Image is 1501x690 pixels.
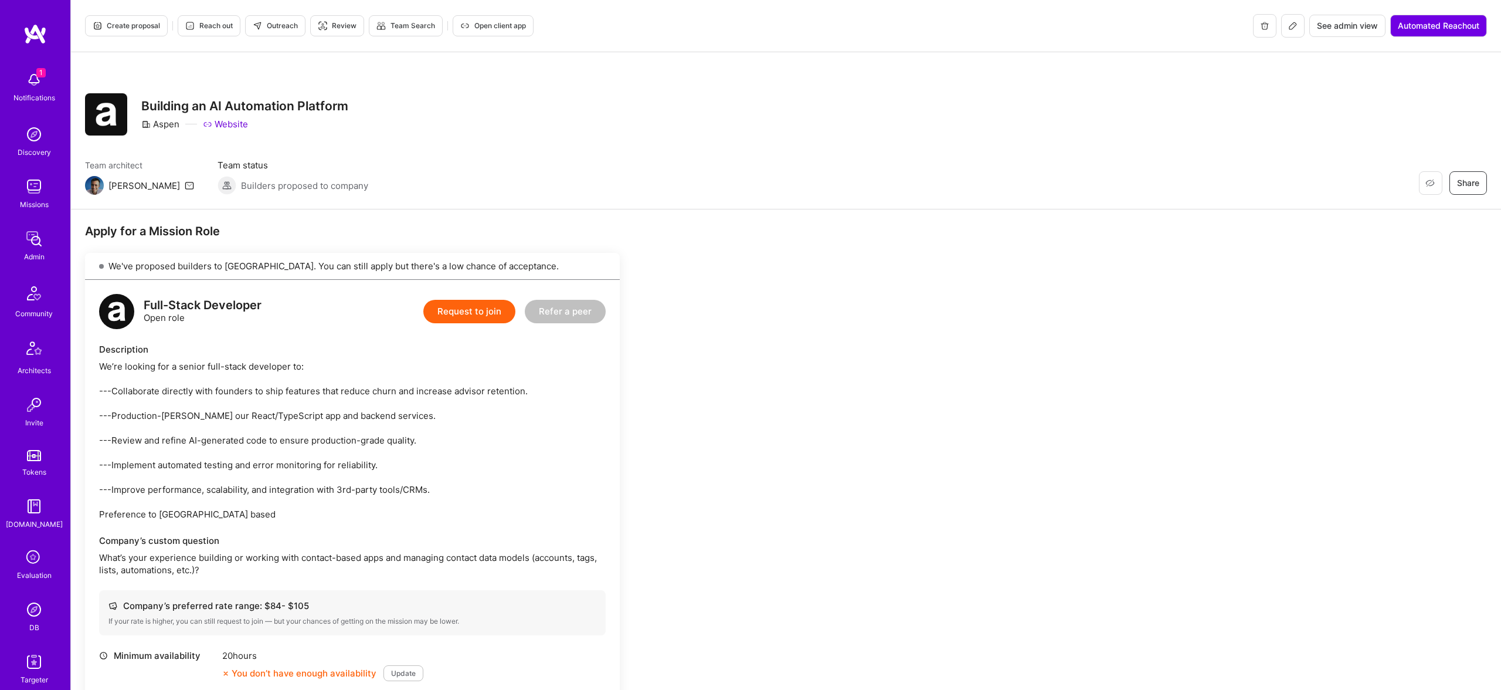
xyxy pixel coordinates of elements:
div: DB [29,621,39,634]
span: Builders proposed to company [241,180,368,192]
div: 20 hours [222,650,423,662]
span: Outreach [253,21,298,31]
button: Share [1449,171,1487,195]
div: Missions [20,198,49,211]
div: [PERSON_NAME] [108,180,180,192]
div: Evaluation [17,569,52,581]
span: Team architect [85,159,194,171]
img: tokens [27,450,41,461]
button: Review [310,15,364,36]
img: Invite [22,393,46,417]
a: Website [203,118,248,130]
img: guide book [22,495,46,518]
span: Create proposal [93,21,160,31]
i: icon Targeter [318,21,327,31]
div: Company’s custom question [99,535,606,547]
button: Automated Reachout [1390,15,1487,37]
img: admin teamwork [22,227,46,251]
div: Apply for a Mission Role [85,224,620,239]
h3: Building an AI Automation Platform [141,99,348,113]
i: icon CloseOrange [222,670,229,677]
i: icon EyeClosed [1425,178,1435,188]
div: Full-Stack Developer [144,299,262,312]
div: Minimum availability [99,650,216,662]
div: Admin [24,251,45,263]
div: You don’t have enough availability [222,667,376,679]
div: Aspen [141,118,179,130]
button: Reach out [178,15,240,36]
img: Builders proposed to company [218,176,236,195]
div: Company’s preferred rate range: $ 84 - $ 105 [108,600,596,612]
img: Skill Targeter [22,650,46,674]
img: bell [22,68,46,92]
button: Update [383,665,423,681]
button: Create proposal [85,15,168,36]
button: Request to join [423,300,515,323]
span: Open client app [460,21,526,31]
i: icon Clock [99,651,108,660]
div: If your rate is higher, you can still request to join — but your chances of getting on the missio... [108,617,596,626]
img: Admin Search [22,598,46,621]
p: What’s your experience building or working with contact-based apps and managing contact data mode... [99,552,606,576]
span: Share [1457,177,1479,189]
div: Targeter [21,674,48,686]
button: Outreach [245,15,305,36]
div: Description [99,343,606,356]
span: Team Search [376,21,435,31]
img: teamwork [22,175,46,198]
button: Open client app [453,15,534,36]
img: Team Architect [85,176,104,195]
i: icon Proposal [93,21,102,31]
div: Community [15,307,53,320]
img: Architects [20,336,48,364]
img: logo [99,294,134,329]
span: See admin view [1317,20,1378,32]
i: icon SelectionTeam [23,547,45,569]
span: Reach out [185,21,233,31]
span: 1 [36,68,46,77]
i: icon Cash [108,601,117,610]
div: Discovery [18,146,51,158]
div: We’re looking for a senior full-stack developer to: ---Collaborate directly with founders to ship... [99,360,606,520]
button: Refer a peer [525,300,606,323]
div: Architects [18,364,51,377]
div: Tokens [22,466,46,478]
div: Invite [25,417,43,429]
span: Automated Reachout [1398,20,1479,32]
img: Company Logo [85,93,127,136]
div: [DOMAIN_NAME] [6,518,63,530]
span: Review [318,21,356,31]
img: logo [23,23,47,45]
i: icon CompanyGray [141,120,151,129]
div: We've proposed builders to [GEOGRAPHIC_DATA]. You can still apply but there's a low chance of acc... [85,253,620,280]
i: icon Mail [185,181,194,190]
div: Open role [144,299,262,324]
div: Notifications [13,92,55,104]
button: Team Search [369,15,443,36]
button: See admin view [1309,15,1385,37]
img: Community [20,279,48,307]
span: Team status [218,159,368,171]
img: discovery [22,123,46,146]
